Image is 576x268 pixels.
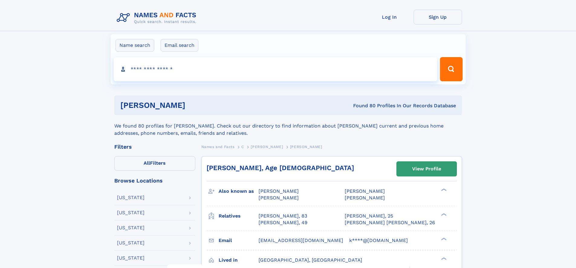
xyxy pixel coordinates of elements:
div: Filters [114,144,195,150]
a: [PERSON_NAME] [PERSON_NAME], 26 [345,219,435,226]
h3: Relatives [219,211,259,221]
span: C [241,145,244,149]
a: Sign Up [414,10,462,24]
a: C [241,143,244,150]
img: Logo Names and Facts [114,10,201,26]
div: Browse Locations [114,178,195,183]
label: Email search [161,39,198,52]
span: [PERSON_NAME] [345,188,385,194]
span: All [144,160,150,166]
div: ❯ [440,257,447,260]
div: [US_STATE] [117,210,145,215]
div: ❯ [440,188,447,192]
input: search input [114,57,438,81]
span: [PERSON_NAME] [345,195,385,201]
div: ❯ [440,237,447,241]
a: View Profile [397,162,457,176]
h1: [PERSON_NAME] [120,102,269,109]
div: We found 80 profiles for [PERSON_NAME]. Check out our directory to find information about [PERSON... [114,115,462,137]
span: [PERSON_NAME] [290,145,322,149]
label: Name search [116,39,154,52]
label: Filters [114,156,195,171]
a: Log In [365,10,414,24]
span: [GEOGRAPHIC_DATA], [GEOGRAPHIC_DATA] [259,257,362,263]
div: [US_STATE] [117,256,145,260]
h3: Lived in [219,255,259,265]
div: [US_STATE] [117,241,145,245]
button: Search Button [440,57,462,81]
div: [US_STATE] [117,195,145,200]
span: [PERSON_NAME] [259,188,299,194]
a: [PERSON_NAME], 49 [259,219,308,226]
a: [PERSON_NAME], Age [DEMOGRAPHIC_DATA] [207,164,354,172]
a: [PERSON_NAME] [251,143,283,150]
span: [PERSON_NAME] [259,195,299,201]
h3: Email [219,235,259,246]
a: Names and Facts [201,143,235,150]
div: ❯ [440,212,447,216]
span: [EMAIL_ADDRESS][DOMAIN_NAME] [259,237,343,243]
a: [PERSON_NAME], 25 [345,213,393,219]
a: [PERSON_NAME], 83 [259,213,307,219]
h3: Also known as [219,186,259,196]
div: [US_STATE] [117,225,145,230]
div: Found 80 Profiles In Our Records Database [269,102,456,109]
span: [PERSON_NAME] [251,145,283,149]
div: View Profile [412,162,441,176]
